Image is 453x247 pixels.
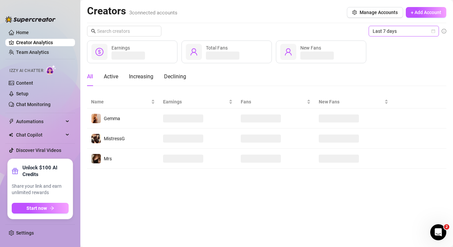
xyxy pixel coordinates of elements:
[87,95,159,108] th: Name
[163,98,227,105] span: Earnings
[190,48,198,56] span: user
[159,95,237,108] th: Earnings
[237,95,314,108] th: Fans
[91,29,96,33] span: search
[315,95,393,108] th: New Fans
[16,230,34,236] a: Settings
[87,5,177,17] h2: Creators
[91,134,101,143] img: MistressG
[16,91,28,96] a: Setup
[5,16,56,23] img: logo-BBDzfeDw.svg
[16,130,64,140] span: Chat Copilot
[16,102,51,107] a: Chat Monitoring
[16,37,70,48] a: Creator Analytics
[91,154,101,163] img: Mrs
[352,10,357,15] span: setting
[431,29,435,33] span: calendar
[284,48,292,56] span: user
[16,148,61,153] a: Discover Viral Videos
[9,68,43,74] span: Izzy AI Chatter
[12,168,18,174] span: gift
[129,10,177,16] span: 3 connected accounts
[360,10,398,15] span: Manage Accounts
[104,73,118,81] div: Active
[91,98,150,105] span: Name
[104,136,125,141] span: MistressG
[16,80,33,86] a: Content
[241,98,305,105] span: Fans
[411,10,441,15] span: + Add Account
[129,73,153,81] div: Increasing
[442,29,446,33] span: info-circle
[26,205,47,211] span: Start now
[444,224,449,230] span: 2
[206,45,228,51] span: Total Fans
[430,224,446,240] iframe: Intercom live chat
[50,206,54,211] span: arrow-right
[300,45,321,51] span: New Fans
[16,116,64,127] span: Automations
[91,114,101,123] img: Gemma
[319,98,383,105] span: New Fans
[406,7,446,18] button: + Add Account
[9,119,14,124] span: thunderbolt
[12,203,69,214] button: Start nowarrow-right
[22,164,69,178] strong: Unlock $100 AI Credits
[97,27,152,35] input: Search creators
[46,65,56,75] img: AI Chatter
[373,26,435,36] span: Last 7 days
[95,48,103,56] span: dollar-circle
[104,116,120,121] span: Gemma
[164,73,186,81] div: Declining
[111,45,130,51] span: Earnings
[104,156,112,161] span: Mrs
[347,7,403,18] button: Manage Accounts
[9,133,13,137] img: Chat Copilot
[87,73,93,81] div: All
[16,30,29,35] a: Home
[12,183,69,196] span: Share your link and earn unlimited rewards
[16,50,49,55] a: Team Analytics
